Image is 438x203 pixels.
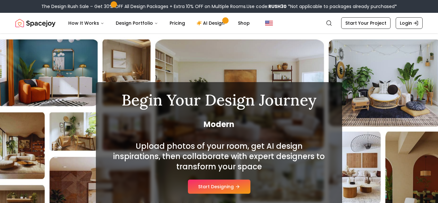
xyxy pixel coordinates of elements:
a: Login [396,17,423,29]
a: Shop [233,17,255,30]
nav: Global [15,13,423,33]
h2: Upload photos of your room, get AI design inspirations, then collaborate with expert designers to... [111,141,327,172]
div: The Design Rush Sale – Get 30% OFF All Design Packages + Extra 10% OFF on Multiple Rooms. [41,3,397,10]
a: Spacejoy [15,17,55,30]
a: Start Your Project [341,17,391,29]
b: RUSH30 [268,3,287,10]
a: AI Design [191,17,232,30]
img: United States [265,19,273,27]
span: *Not applicable to packages already purchased* [287,3,397,10]
nav: Main [63,17,255,30]
button: Start Designing [188,180,250,194]
button: Design Portfolio [111,17,163,30]
span: Modern [111,119,327,130]
span: Use code: [247,3,287,10]
img: Spacejoy Logo [15,17,55,30]
h1: Begin Your Design Journey [111,92,327,108]
button: How It Works [63,17,109,30]
a: Pricing [164,17,190,30]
